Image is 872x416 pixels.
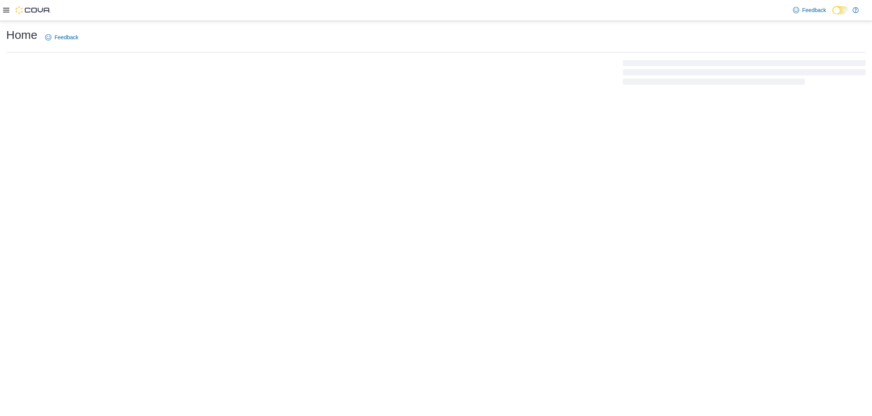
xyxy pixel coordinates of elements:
[802,6,826,14] span: Feedback
[42,30,81,45] a: Feedback
[832,14,833,15] span: Dark Mode
[832,6,849,14] input: Dark Mode
[6,27,37,43] h1: Home
[623,61,866,86] span: Loading
[54,33,78,41] span: Feedback
[16,6,51,14] img: Cova
[790,2,829,18] a: Feedback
